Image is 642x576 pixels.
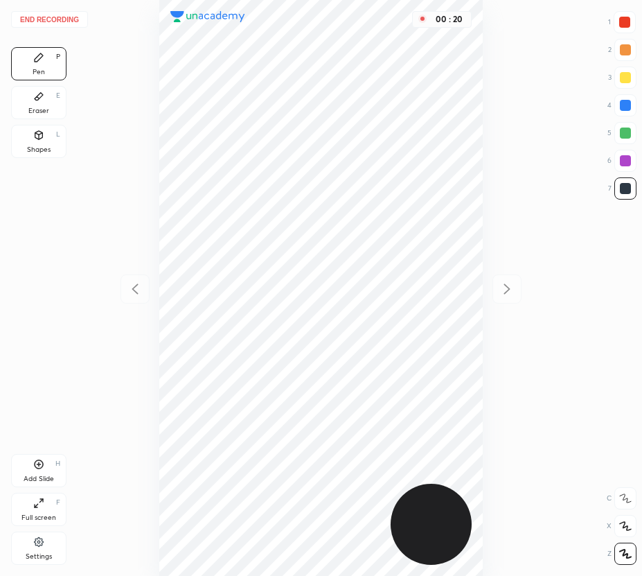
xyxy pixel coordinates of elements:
[55,460,60,467] div: H
[607,94,636,116] div: 4
[28,107,49,114] div: Eraser
[608,177,636,200] div: 7
[26,553,52,560] div: Settings
[607,122,636,144] div: 5
[56,131,60,138] div: L
[608,39,636,61] div: 2
[607,150,636,172] div: 6
[607,515,636,537] div: X
[170,11,245,22] img: logo.38c385cc.svg
[27,146,51,153] div: Shapes
[24,475,54,482] div: Add Slide
[608,11,636,33] div: 1
[607,487,636,509] div: C
[56,53,60,60] div: P
[11,11,88,28] button: End recording
[56,92,60,99] div: E
[21,514,56,521] div: Full screen
[607,543,636,565] div: Z
[608,67,636,89] div: 3
[432,15,465,24] div: 00 : 20
[56,499,60,506] div: F
[33,69,45,76] div: Pen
